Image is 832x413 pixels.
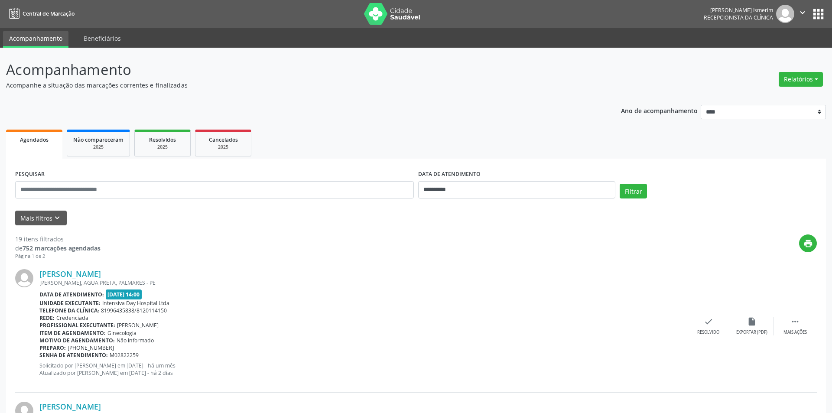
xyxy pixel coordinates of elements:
button: Mais filtroskeyboard_arrow_down [15,211,67,226]
span: [PERSON_NAME] [117,322,159,329]
div: 2025 [73,144,123,150]
button: print [799,234,817,252]
span: 81996435838/8120114150 [101,307,167,314]
img: img [776,5,794,23]
strong: 752 marcações agendadas [23,244,101,252]
span: Agendados [20,136,49,143]
div: 2025 [201,144,245,150]
span: Não compareceram [73,136,123,143]
b: Profissional executante: [39,322,115,329]
b: Motivo de agendamento: [39,337,115,344]
span: Cancelados [209,136,238,143]
a: Acompanhamento [3,31,68,48]
button: Filtrar [620,184,647,198]
a: Central de Marcação [6,7,75,21]
span: Credenciada [56,314,88,322]
a: [PERSON_NAME] [39,402,101,411]
span: Ginecologia [107,329,136,337]
p: Acompanhe a situação das marcações correntes e finalizadas [6,81,580,90]
div: 2025 [141,144,184,150]
a: [PERSON_NAME] [39,269,101,279]
b: Telefone da clínica: [39,307,99,314]
i: check [704,317,713,326]
div: Resolvido [697,329,719,335]
span: M02822259 [110,351,139,359]
a: Beneficiários [78,31,127,46]
div: de [15,244,101,253]
span: Resolvidos [149,136,176,143]
span: [DATE] 14:00 [106,289,142,299]
img: img [15,269,33,287]
i:  [798,8,807,17]
i: insert_drive_file [747,317,757,326]
span: Recepcionista da clínica [704,14,773,21]
i:  [790,317,800,326]
b: Unidade executante: [39,299,101,307]
i: keyboard_arrow_down [52,213,62,223]
div: [PERSON_NAME] Ismerim [704,7,773,14]
div: Página 1 de 2 [15,253,101,260]
label: DATA DE ATENDIMENTO [418,168,481,181]
i: print [803,239,813,248]
button: Relatórios [779,72,823,87]
span: Intensiva Day Hospital Ltda [102,299,169,307]
span: Central de Marcação [23,10,75,17]
b: Data de atendimento: [39,291,104,298]
div: Mais ações [783,329,807,335]
div: Exportar (PDF) [736,329,767,335]
b: Senha de atendimento: [39,351,108,359]
span: [PHONE_NUMBER] [68,344,114,351]
p: Solicitado por [PERSON_NAME] em [DATE] - há um mês Atualizado por [PERSON_NAME] em [DATE] - há 2 ... [39,362,687,377]
label: PESQUISAR [15,168,45,181]
b: Preparo: [39,344,66,351]
b: Rede: [39,314,55,322]
b: Item de agendamento: [39,329,106,337]
button: apps [811,7,826,22]
div: [PERSON_NAME], AGUA PRETA, PALMARES - PE [39,279,687,286]
p: Acompanhamento [6,59,580,81]
p: Ano de acompanhamento [621,105,698,116]
span: Não informado [117,337,154,344]
div: 19 itens filtrados [15,234,101,244]
button:  [794,5,811,23]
